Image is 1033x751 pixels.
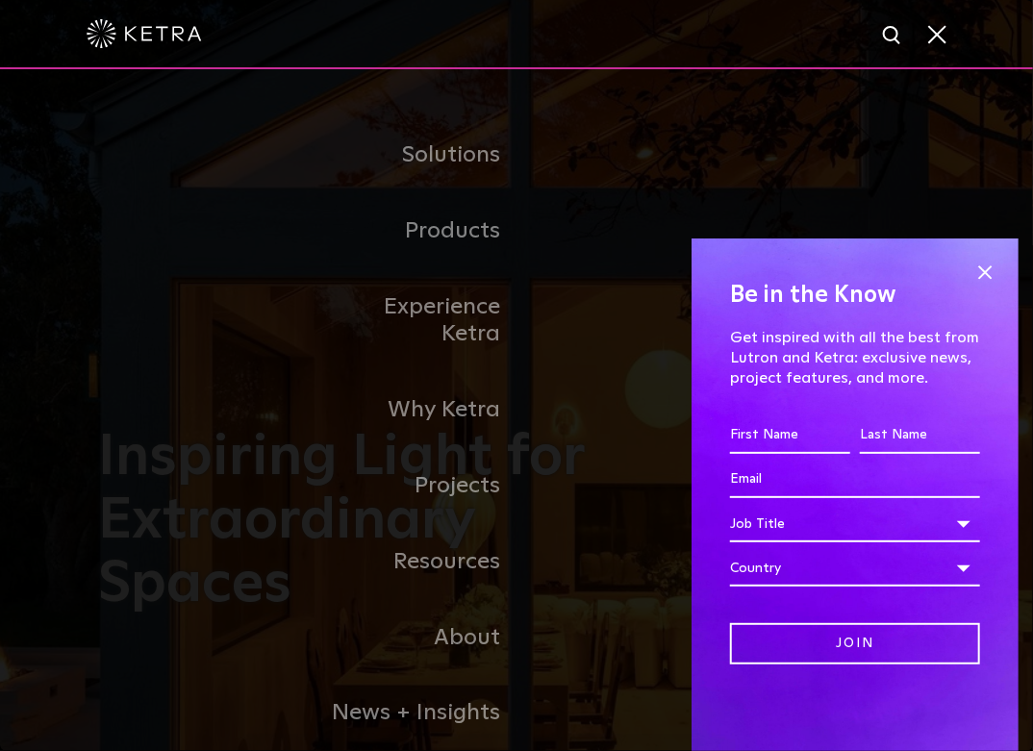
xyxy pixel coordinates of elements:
p: Get inspired with all the best from Lutron and Ketra: exclusive news, project features, and more. [730,328,980,388]
input: Last Name [860,417,980,454]
a: Solutions [319,117,516,193]
a: Projects [319,448,516,524]
h4: Be in the Know [730,277,980,313]
input: Email [730,462,980,498]
a: Why Ketra [319,372,516,448]
div: Job Title [730,506,980,542]
a: Resources [319,524,516,600]
a: About [319,600,516,676]
a: Products [319,193,516,269]
a: Experience Ketra [319,269,516,373]
input: First Name [730,417,850,454]
div: Country [730,550,980,587]
img: ketra-logo-2019-white [87,19,202,48]
img: search icon [881,24,905,48]
input: Join [730,623,980,664]
a: News + Insights [319,675,516,751]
